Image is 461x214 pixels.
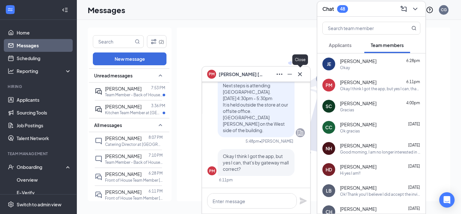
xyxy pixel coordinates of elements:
p: 6:28 PM [149,170,163,176]
div: Ok! Thank you! I believe I did accept the invitation to [PERSON_NAME]. I can see it! [340,192,420,197]
svg: SmallChevronUp [157,121,164,129]
svg: MagnifyingGlass [411,26,417,31]
svg: Filter [150,38,158,45]
span: [PERSON_NAME] [105,86,142,91]
div: 5:48pm [246,139,259,144]
h3: Chat [322,5,334,12]
div: PM [326,82,332,88]
p: 6:11 PM [149,188,163,194]
button: Cross [295,69,305,79]
div: HD [326,166,332,173]
span: [PERSON_NAME] [PERSON_NAME] [219,71,263,78]
svg: ChatInactive [95,155,102,163]
span: 6:11pm [406,79,420,84]
div: Open Intercom Messenger [439,192,455,208]
span: [DATE] [408,164,420,169]
div: 48 [340,6,345,12]
svg: DoubleChat [95,191,102,199]
div: Reporting [17,68,72,74]
svg: Collapse [62,7,68,13]
a: Talent Network [17,132,71,145]
div: Hi yes I am!! [340,170,360,176]
div: Good morning, I am no longer interested in the position. Thank you [340,149,420,155]
p: Team Member - Back of House at [GEOGRAPHIC_DATA] [105,160,163,165]
svg: ChatInactive [95,137,102,145]
div: SC [326,103,332,109]
button: ComposeMessage [399,4,409,14]
button: Minimize [285,69,295,79]
input: Search [93,36,133,48]
button: Ellipses [274,69,285,79]
span: [PERSON_NAME] [340,79,376,85]
span: [PERSON_NAME] [340,185,376,191]
span: [DATE] [408,143,420,147]
div: Close [292,54,308,65]
span: [DATE] [408,122,420,126]
span: Unread messages [94,72,133,79]
div: Ok gracias [340,128,360,134]
svg: Ellipses [276,70,283,78]
button: Plane [299,197,307,205]
span: [PERSON_NAME] [105,153,142,159]
svg: WorkstreamLogo [7,6,13,13]
div: JE [327,61,331,67]
div: NH [326,145,332,152]
svg: MagnifyingGlass [135,39,140,44]
a: Applicants [17,93,71,106]
span: Team members [371,42,404,48]
div: Okay [340,65,350,70]
p: Catering Director at [GEOGRAPHIC_DATA] [105,142,163,147]
a: Overview [17,173,71,186]
span: [PERSON_NAME] [105,104,142,109]
div: LB [326,187,332,194]
input: Search team member [323,22,399,34]
button: New message [93,52,166,65]
button: ChevronDown [410,4,420,14]
span: [PERSON_NAME] [340,142,376,149]
span: • [PERSON_NAME] [259,139,293,144]
a: Job Postings [17,119,71,132]
span: 4:00pm [406,100,420,105]
span: [PERSON_NAME] [340,58,376,64]
span: [PERSON_NAME] [340,163,376,170]
span: [PERSON_NAME] [340,206,376,212]
span: [PERSON_NAME] [105,171,142,177]
p: 3:36 PM [151,103,165,108]
p: 7:10 PM [149,153,163,158]
svg: Minimize [286,70,294,78]
div: Okay I think I got the app, but yes I can, that's by gateway mall correct? [340,86,420,91]
div: 6:11pm [219,177,233,183]
span: Applicants [329,42,352,48]
p: 8:07 PM [149,135,163,140]
span: [PERSON_NAME] [340,100,376,107]
span: [DATE] [408,206,420,211]
div: Team Management [8,151,70,156]
div: CC [325,124,332,131]
h1: Messages [88,4,125,15]
svg: QuestionInfo [426,6,433,14]
p: 7:53 PM [151,85,165,91]
svg: ComposeMessage [400,5,408,13]
div: Hiring [8,84,70,89]
div: Onboarding [17,164,66,170]
span: [PERSON_NAME] [340,121,376,128]
svg: Company [296,129,304,137]
p: Kitchen Team Member at [GEOGRAPHIC_DATA] [105,110,163,115]
span: [DATE] [408,185,420,190]
svg: UserCheck [8,164,14,170]
span: [PERSON_NAME] [105,135,142,141]
a: Home [17,26,71,39]
a: Messages [17,39,71,52]
svg: SmallChevronUp [157,72,164,79]
div: PM [209,168,215,174]
p: Front of House Team Member [DEMOGRAPHIC_DATA]-fil-A at [GEOGRAPHIC_DATA] [105,195,163,201]
p: Front of House Team Member [DEMOGRAPHIC_DATA]-fil-A at [GEOGRAPHIC_DATA] [105,178,163,183]
span: 6:28pm [406,58,420,63]
span: Okay I think I got the app, but yes I can, that's by gateway mall correct? [223,153,289,172]
a: Scheduling [17,52,71,65]
svg: Analysis [8,68,14,74]
span: [PERSON_NAME] [105,189,142,195]
div: CG [441,7,447,12]
p: Team Member - Back of House at [GEOGRAPHIC_DATA] [105,92,163,98]
svg: ActiveDoubleChat [95,88,102,95]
